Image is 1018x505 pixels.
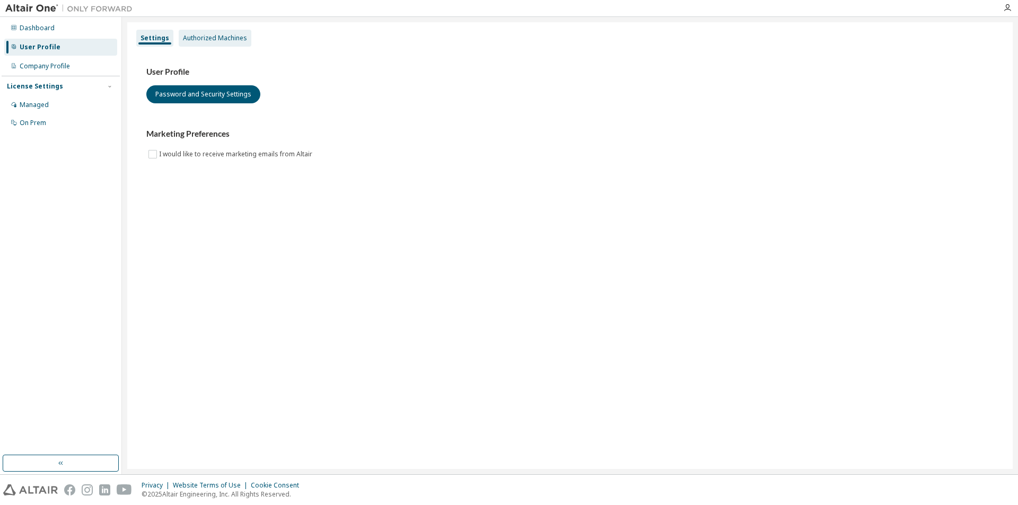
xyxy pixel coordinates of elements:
img: instagram.svg [82,484,93,495]
p: © 2025 Altair Engineering, Inc. All Rights Reserved. [142,490,305,499]
img: altair_logo.svg [3,484,58,495]
div: Authorized Machines [183,34,247,42]
div: Website Terms of Use [173,481,251,490]
h3: User Profile [146,67,994,77]
div: User Profile [20,43,60,51]
div: Privacy [142,481,173,490]
button: Password and Security Settings [146,85,260,103]
h3: Marketing Preferences [146,129,994,139]
div: Company Profile [20,62,70,70]
label: I would like to receive marketing emails from Altair [159,148,314,161]
img: Altair One [5,3,138,14]
div: License Settings [7,82,63,91]
img: youtube.svg [117,484,132,495]
div: Cookie Consent [251,481,305,490]
div: Settings [141,34,169,42]
img: linkedin.svg [99,484,110,495]
div: On Prem [20,119,46,127]
img: facebook.svg [64,484,75,495]
div: Managed [20,101,49,109]
div: Dashboard [20,24,55,32]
